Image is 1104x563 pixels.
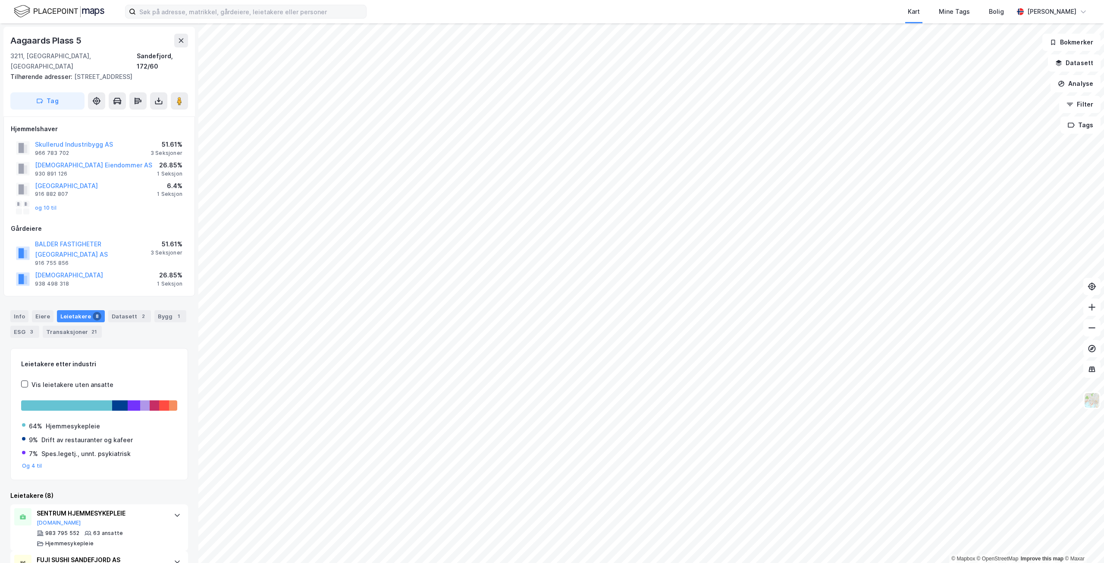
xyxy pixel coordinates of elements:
a: Improve this map [1021,556,1063,562]
div: Datasett [108,310,151,322]
div: 983 795 552 [45,530,79,537]
button: Tag [10,92,85,110]
button: Bokmerker [1042,34,1101,51]
div: 2 [139,312,147,321]
div: 916 882 807 [35,191,68,198]
iframe: Chat Widget [1061,522,1104,563]
div: Leietakere etter industri [21,359,177,369]
button: Filter [1059,96,1101,113]
span: Tilhørende adresser: [10,73,74,80]
div: 1 Seksjon [157,170,182,177]
button: Datasett [1048,54,1101,72]
div: 8 [93,312,101,321]
div: 6.4% [157,181,182,191]
div: 64% [29,421,42,431]
button: Analyse [1051,75,1101,92]
div: Hjemmelshaver [11,124,188,134]
div: Mine Tags [939,6,970,17]
div: Kart [908,6,920,17]
div: 1 Seksjon [157,191,182,198]
div: Drift av restauranter og kafeer [41,435,133,445]
div: Aagaards Plass 5 [10,34,83,47]
button: Og 4 til [22,462,42,469]
div: 7% [29,449,38,459]
div: 3 [27,327,36,336]
div: Sandefjord, 172/60 [137,51,188,72]
div: Transaksjoner [43,326,102,338]
button: [DOMAIN_NAME] [37,519,81,526]
div: 916 755 856 [35,260,69,267]
div: Bygg [154,310,186,322]
button: Tags [1060,116,1101,134]
div: 3 Seksjoner [151,150,182,157]
div: Info [10,310,28,322]
div: 938 498 318 [35,280,69,287]
div: ESG [10,326,39,338]
div: 3 Seksjoner [151,249,182,256]
div: 9% [29,435,38,445]
img: Z [1084,392,1100,409]
div: Spes.legetj., unnt. psykiatrisk [41,449,131,459]
div: 26.85% [157,270,182,280]
div: Leietakere [57,310,105,322]
input: Søk på adresse, matrikkel, gårdeiere, leietakere eller personer [136,5,366,18]
div: 63 ansatte [93,530,123,537]
div: 26.85% [157,160,182,170]
a: Mapbox [951,556,975,562]
a: OpenStreetMap [977,556,1019,562]
div: Hjemmesykepleie [45,540,94,547]
div: 51.61% [151,239,182,249]
div: Bolig [989,6,1004,17]
div: Hjemmesykepleie [46,421,100,431]
img: logo.f888ab2527a4732fd821a326f86c7f29.svg [14,4,104,19]
div: [STREET_ADDRESS] [10,72,181,82]
div: 966 783 702 [35,150,69,157]
div: 1 Seksjon [157,280,182,287]
div: 21 [90,327,98,336]
div: 1 [174,312,183,321]
div: 51.61% [151,139,182,150]
div: 3211, [GEOGRAPHIC_DATA], [GEOGRAPHIC_DATA] [10,51,137,72]
div: Eiere [32,310,53,322]
div: Gårdeiere [11,223,188,234]
div: 930 891 126 [35,170,67,177]
div: Kontrollprogram for chat [1061,522,1104,563]
div: Leietakere (8) [10,491,188,501]
div: [PERSON_NAME] [1027,6,1076,17]
div: SENTRUM HJEMMESYKEPLEIE [37,508,165,519]
div: Vis leietakere uten ansatte [31,380,113,390]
